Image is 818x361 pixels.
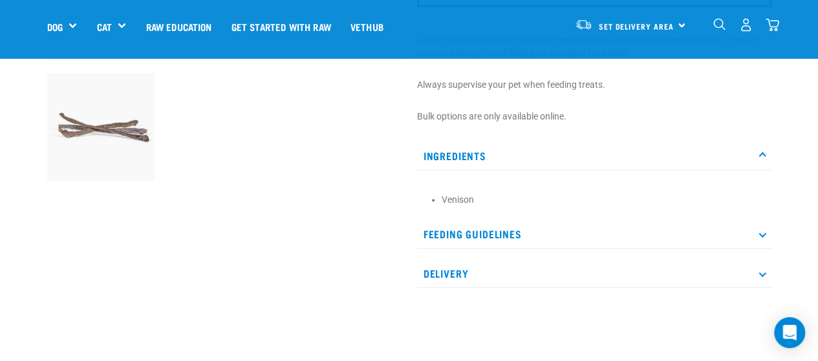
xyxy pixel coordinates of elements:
[222,1,341,52] a: Get started with Raw
[96,19,111,34] a: Cat
[774,317,805,348] div: Open Intercom Messenger
[739,18,753,32] img: user.png
[766,18,779,32] img: home-icon@2x.png
[417,220,771,249] p: Feeding Guidelines
[417,141,771,170] p: Ingredients
[417,110,771,123] p: Bulk options are only available online.
[442,193,765,207] li: Venison
[417,259,771,288] p: Delivery
[599,24,674,28] span: Set Delivery Area
[713,18,726,30] img: home-icon-1@2x.png
[47,74,155,181] img: Venison Straps
[417,78,771,92] p: Always supervise your pet when feeding treats.
[136,1,221,52] a: Raw Education
[47,19,63,34] a: Dog
[575,19,592,30] img: van-moving.png
[341,1,393,52] a: Vethub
